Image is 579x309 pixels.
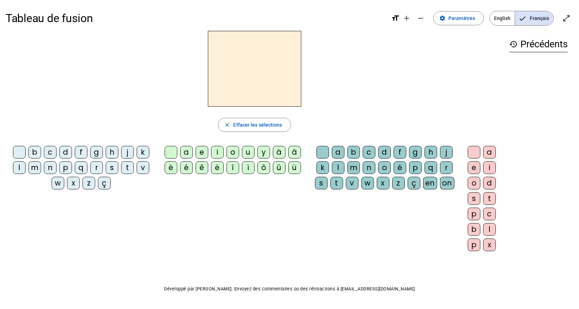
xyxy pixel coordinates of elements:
div: a [332,146,344,159]
div: w [361,177,374,189]
div: v [137,161,149,174]
p: Développé par [PERSON_NAME]. Envoyez des commentaires ou des rétroactions à [EMAIL_ADDRESS][DOMAI... [6,285,573,293]
span: English [490,11,515,25]
mat-icon: settings [439,15,446,21]
mat-button-toggle-group: Language selection [489,11,554,26]
div: y [257,146,270,159]
div: a [180,146,193,159]
div: m [347,161,360,174]
div: f [394,146,406,159]
div: u [242,146,255,159]
div: j [440,146,453,159]
div: û [273,161,285,174]
div: m [28,161,41,174]
div: c [363,146,375,159]
div: è [165,161,177,174]
div: l [332,161,344,174]
div: k [316,161,329,174]
div: l [13,161,26,174]
div: q [75,161,87,174]
div: h [106,146,118,159]
mat-icon: format_size [391,14,400,22]
div: ï [242,161,255,174]
div: d [483,177,496,189]
span: Effacer les sélections [233,121,282,129]
mat-icon: remove [416,14,425,22]
div: h [425,146,437,159]
div: ç [408,177,420,189]
div: z [83,177,95,189]
div: ë [211,161,224,174]
h1: Tableau de fusion [6,7,386,29]
div: r [90,161,103,174]
div: s [468,192,480,205]
div: t [121,161,134,174]
span: Français [515,11,553,25]
div: c [44,146,57,159]
div: x [377,177,389,189]
div: b [347,146,360,159]
h3: Précédents [509,36,568,52]
div: é [180,161,193,174]
div: o [226,146,239,159]
div: k [137,146,149,159]
div: v [346,177,358,189]
button: Diminuer la taille de la police [414,11,428,25]
div: d [59,146,72,159]
div: q [425,161,437,174]
div: p [409,161,422,174]
div: z [392,177,405,189]
div: b [28,146,41,159]
div: on [440,177,454,189]
div: p [468,208,480,220]
div: ü [288,161,301,174]
div: c [483,208,496,220]
div: p [59,161,72,174]
div: à [273,146,285,159]
div: ê [196,161,208,174]
div: i [211,146,224,159]
div: i [483,161,496,174]
div: r [440,161,453,174]
div: o [468,177,480,189]
div: a [483,146,496,159]
button: Entrer en plein écran [559,11,573,25]
div: p [468,239,480,251]
div: d [378,146,391,159]
button: Paramètres [433,11,484,25]
div: x [483,239,496,251]
div: s [315,177,328,189]
div: o [378,161,391,174]
div: en [423,177,437,189]
div: g [409,146,422,159]
button: Effacer les sélections [218,118,291,132]
mat-icon: add [402,14,411,22]
div: â [288,146,301,159]
div: w [52,177,64,189]
div: ô [257,161,270,174]
div: t [330,177,343,189]
div: ç [98,177,111,189]
span: Paramètres [448,14,475,22]
div: e [468,161,480,174]
button: Augmenter la taille de la police [400,11,414,25]
div: e [196,146,208,159]
mat-icon: open_in_full [562,14,571,22]
div: l [483,223,496,236]
div: î [226,161,239,174]
div: n [363,161,375,174]
div: x [67,177,80,189]
div: n [44,161,57,174]
div: t [483,192,496,205]
div: é [394,161,406,174]
div: j [121,146,134,159]
div: s [106,161,118,174]
mat-icon: history [509,40,518,48]
div: g [90,146,103,159]
div: f [75,146,87,159]
mat-icon: close [224,122,230,128]
div: b [468,223,480,236]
